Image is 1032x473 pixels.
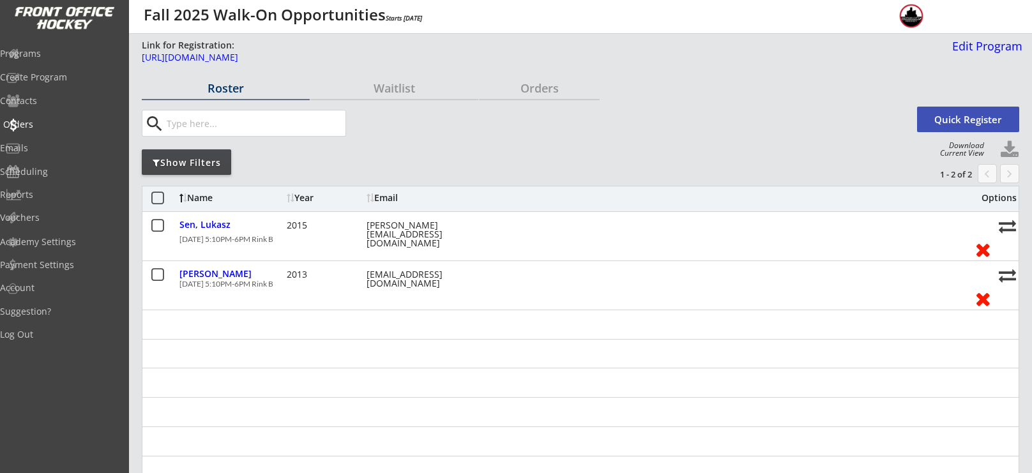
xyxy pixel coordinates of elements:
div: Download Current View [934,142,984,157]
div: [PERSON_NAME][EMAIL_ADDRESS][DOMAIN_NAME] [367,221,482,248]
em: Starts [DATE] [386,13,422,22]
div: Edit Program [947,40,1022,52]
div: [URL][DOMAIN_NAME] [142,53,785,62]
button: chevron_left [978,164,997,183]
div: [PERSON_NAME] [179,269,284,278]
div: Show Filters [142,156,231,169]
div: Roster [142,82,310,94]
div: Sen, Lukasz [179,220,284,229]
div: Link for Registration: [142,39,236,52]
a: [URL][DOMAIN_NAME] [142,53,785,69]
button: Quick Register [917,107,1019,132]
div: [EMAIL_ADDRESS][DOMAIN_NAME] [367,270,482,288]
div: Email [367,193,482,202]
button: Move player [999,218,1016,235]
div: 2015 [287,221,363,230]
button: Remove from roster (no refund) [971,289,995,308]
div: [DATE] 5:10PM-6PM Rink B [179,280,964,288]
div: [DATE] 5:10PM-6PM Rink B [179,236,964,243]
button: search [144,114,165,134]
a: Edit Program [947,40,1022,63]
div: 1 - 2 of 2 [906,169,972,180]
div: Year [287,193,363,202]
div: Orders [479,82,600,94]
button: Remove from roster (no refund) [971,239,995,259]
div: Orders [3,120,118,129]
button: keyboard_arrow_right [1000,164,1019,183]
button: Move player [999,267,1016,284]
div: Options [971,193,1017,202]
input: Type here... [164,110,345,136]
div: Name [179,193,284,202]
div: 2013 [287,270,363,279]
div: Waitlist [310,82,478,94]
button: Click to download full roster. Your browser settings may try to block it, check your security set... [1000,140,1019,160]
